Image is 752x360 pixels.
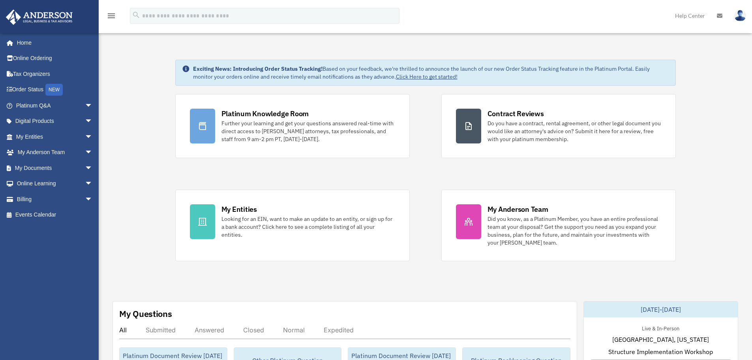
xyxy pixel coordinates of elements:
a: Contract Reviews Do you have a contract, rental agreement, or other legal document you would like... [441,94,676,158]
a: Click Here to get started! [396,73,458,80]
span: arrow_drop_down [85,145,101,161]
a: menu [107,14,116,21]
div: Platinum Knowledge Room [221,109,309,119]
div: Did you know, as a Platinum Member, you have an entire professional team at your disposal? Get th... [488,215,661,247]
a: Tax Organizers [6,66,105,82]
span: arrow_drop_down [85,113,101,130]
div: My Entities [221,204,257,214]
div: Live & In-Person [636,324,686,332]
div: Expedited [324,326,354,334]
a: Platinum Q&Aarrow_drop_down [6,98,105,113]
img: User Pic [734,10,746,21]
div: Submitted [146,326,176,334]
img: Anderson Advisors Platinum Portal [4,9,75,25]
a: Order StatusNEW [6,82,105,98]
strong: Exciting News: Introducing Order Status Tracking! [193,65,323,72]
div: Looking for an EIN, want to make an update to an entity, or sign up for a bank account? Click her... [221,215,395,239]
div: All [119,326,127,334]
i: menu [107,11,116,21]
span: arrow_drop_down [85,129,101,145]
div: My Anderson Team [488,204,548,214]
div: Answered [195,326,224,334]
div: My Questions [119,308,172,320]
div: Contract Reviews [488,109,544,119]
a: Online Ordering [6,51,105,66]
div: NEW [45,84,63,96]
span: arrow_drop_down [85,160,101,176]
a: My Entitiesarrow_drop_down [6,129,105,145]
div: Based on your feedback, we're thrilled to announce the launch of our new Order Status Tracking fe... [193,65,669,81]
div: Closed [243,326,264,334]
i: search [132,11,141,19]
div: Normal [283,326,305,334]
a: My Anderson Team Did you know, as a Platinum Member, you have an entire professional team at your... [441,190,676,261]
span: [GEOGRAPHIC_DATA], [US_STATE] [612,335,709,344]
div: Do you have a contract, rental agreement, or other legal document you would like an attorney's ad... [488,119,661,143]
a: My Documentsarrow_drop_down [6,160,105,176]
span: arrow_drop_down [85,191,101,207]
span: Structure Implementation Workshop [608,347,713,356]
a: My Entities Looking for an EIN, want to make an update to an entity, or sign up for a bank accoun... [175,190,410,261]
a: My Anderson Teamarrow_drop_down [6,145,105,160]
span: arrow_drop_down [85,176,101,192]
a: Home [6,35,101,51]
a: Online Learningarrow_drop_down [6,176,105,192]
a: Billingarrow_drop_down [6,191,105,207]
a: Events Calendar [6,207,105,223]
a: Platinum Knowledge Room Further your learning and get your questions answered real-time with dire... [175,94,410,158]
span: arrow_drop_down [85,98,101,114]
a: Digital Productsarrow_drop_down [6,113,105,129]
div: Further your learning and get your questions answered real-time with direct access to [PERSON_NAM... [221,119,395,143]
div: [DATE]-[DATE] [584,302,738,317]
